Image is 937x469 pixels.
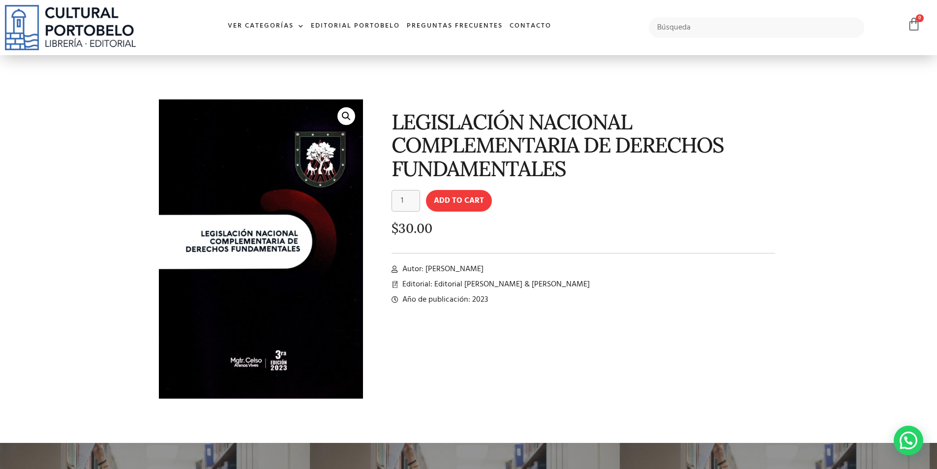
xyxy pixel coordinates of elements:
[337,107,355,125] a: 🔍
[307,16,403,37] a: Editorial Portobelo
[400,294,488,306] span: Año de publicación: 2023
[426,190,492,212] button: Add to cart
[224,16,307,37] a: Ver Categorías
[392,220,398,236] span: $
[916,14,924,22] span: 0
[392,220,432,236] bdi: 30.00
[907,17,921,31] a: 0
[392,110,776,180] h1: LEGISLACIÓN NACIONAL COMPLEMENTARIA DE DERECHOS FUNDAMENTALES
[403,16,506,37] a: Preguntas frecuentes
[392,190,420,212] input: Product quantity
[400,279,590,290] span: Editorial: Editorial [PERSON_NAME] & [PERSON_NAME]
[649,17,865,38] input: Búsqueda
[506,16,555,37] a: Contacto
[400,263,484,275] span: Autor: [PERSON_NAME]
